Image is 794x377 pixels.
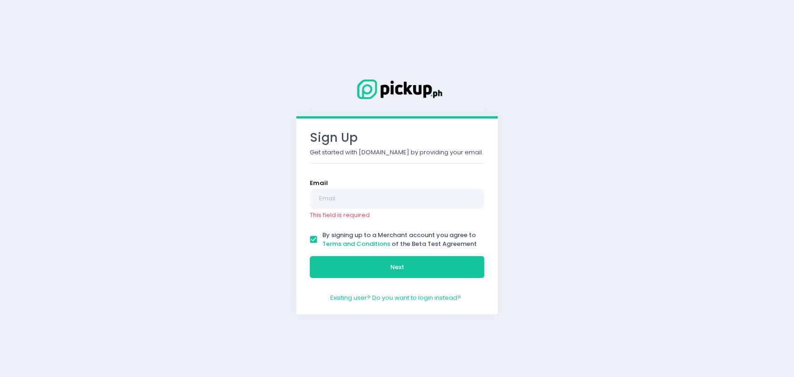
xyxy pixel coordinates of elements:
span: By signing up to a Merchant account you agree to of the Beta Test Agreement [322,231,477,249]
a: Existing user? Do you want to login instead? [330,293,461,302]
input: Email [310,188,484,210]
label: Email [310,179,328,188]
h3: Sign Up [310,131,484,145]
button: Next [310,256,484,278]
p: Get started with [DOMAIN_NAME] by providing your email. [310,148,484,157]
a: Terms and Conditions [322,239,390,248]
div: This field is required [310,211,484,220]
span: Next [390,263,404,271]
img: Logo [351,78,444,101]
